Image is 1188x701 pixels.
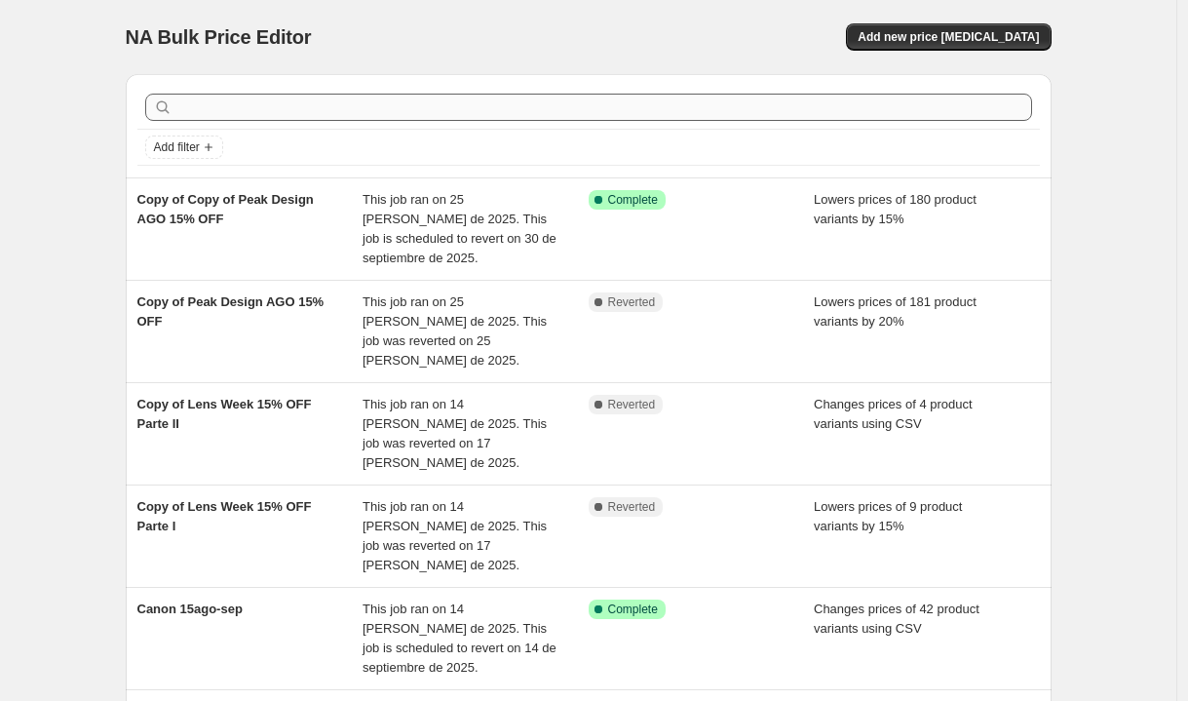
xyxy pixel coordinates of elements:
[137,192,314,226] span: Copy of Copy of Peak Design AGO 15% OFF
[145,136,223,159] button: Add filter
[608,397,656,412] span: Reverted
[137,499,312,533] span: Copy of Lens Week 15% OFF Parte I
[814,294,977,329] span: Lowers prices of 181 product variants by 20%
[846,23,1051,51] button: Add new price [MEDICAL_DATA]
[154,139,200,155] span: Add filter
[814,602,979,636] span: Changes prices of 42 product variants using CSV
[126,26,312,48] span: NA Bulk Price Editor
[858,29,1039,45] span: Add new price [MEDICAL_DATA]
[814,192,977,226] span: Lowers prices of 180 product variants by 15%
[137,602,243,616] span: Canon 15ago-sep
[363,192,556,265] span: This job ran on 25 [PERSON_NAME] de 2025. This job is scheduled to revert on 30 de septiembre de ...
[608,499,656,515] span: Reverted
[363,294,547,368] span: This job ran on 25 [PERSON_NAME] de 2025. This job was reverted on 25 [PERSON_NAME] de 2025.
[814,397,973,431] span: Changes prices of 4 product variants using CSV
[363,499,547,572] span: This job ran on 14 [PERSON_NAME] de 2025. This job was reverted on 17 [PERSON_NAME] de 2025.
[137,294,325,329] span: Copy of Peak Design AGO 15% OFF
[608,602,658,617] span: Complete
[608,192,658,208] span: Complete
[608,294,656,310] span: Reverted
[363,602,556,675] span: This job ran on 14 [PERSON_NAME] de 2025. This job is scheduled to revert on 14 de septiembre de ...
[137,397,312,431] span: Copy of Lens Week 15% OFF Parte II
[363,397,547,470] span: This job ran on 14 [PERSON_NAME] de 2025. This job was reverted on 17 [PERSON_NAME] de 2025.
[814,499,962,533] span: Lowers prices of 9 product variants by 15%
